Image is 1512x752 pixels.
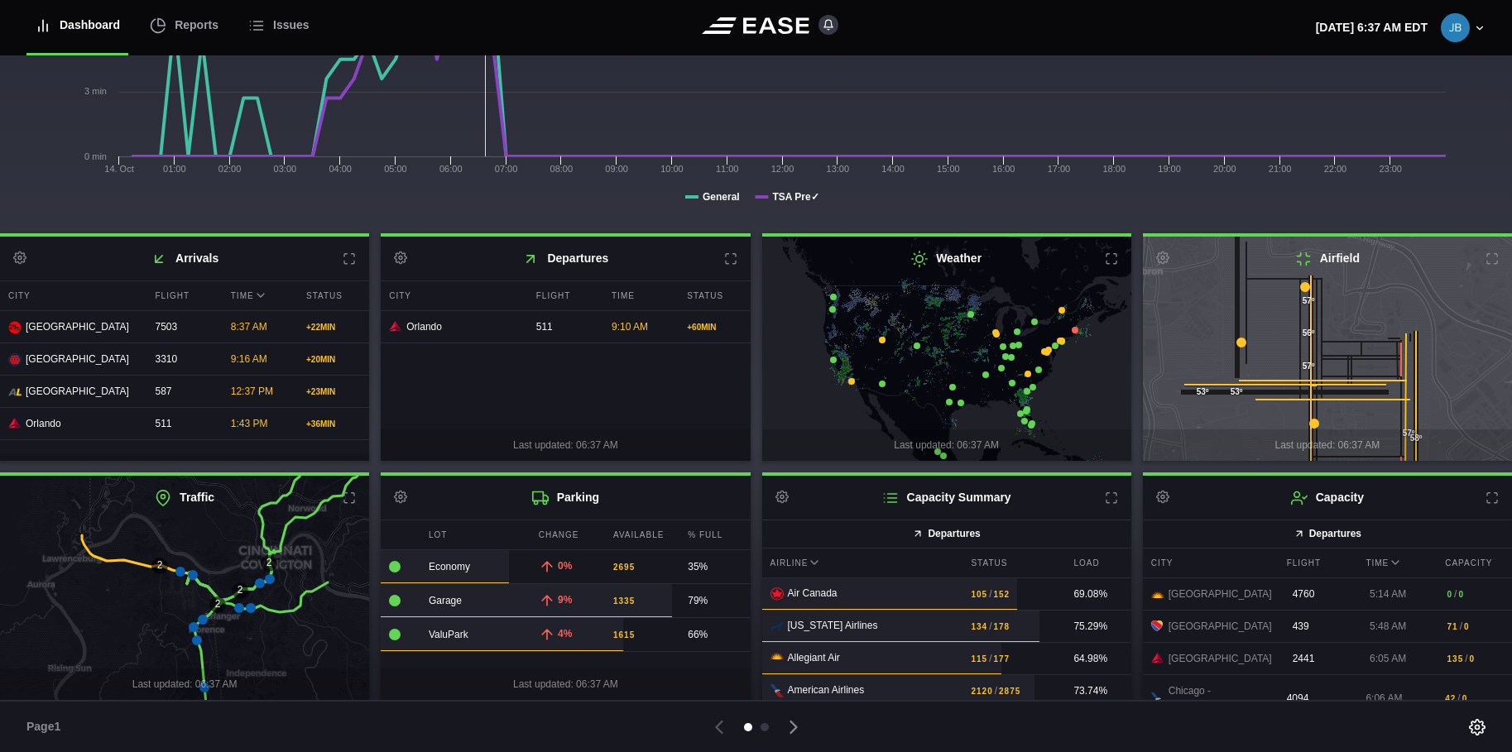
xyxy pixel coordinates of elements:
[381,476,750,520] h2: Parking
[1169,619,1272,634] span: [GEOGRAPHIC_DATA]
[1073,651,1122,666] div: 64.98%
[558,560,572,572] span: 0%
[147,408,218,439] div: 511
[1169,683,1266,713] span: Chicago - [PERSON_NAME]
[528,311,599,342] div: 511
[605,164,628,174] text: 09:00
[1470,653,1476,665] b: 0
[298,281,369,310] div: Status
[261,555,277,572] div: 2
[762,429,1131,461] div: Last updated: 06:37 AM
[406,319,442,334] span: Orlando
[558,594,572,606] span: 9%
[1366,692,1402,704] span: 6:06 AM
[306,353,361,366] div: + 20 MIN
[1447,620,1458,633] b: 71
[231,386,273,397] span: 12:37 PM
[530,520,601,549] div: Change
[231,353,267,365] span: 9:16 AM
[528,281,599,310] div: Flight
[381,281,524,310] div: City
[995,683,997,698] span: /
[306,418,361,430] div: + 36 MIN
[26,416,61,431] span: Orlando
[1065,548,1130,577] div: Load
[771,164,794,174] text: 12:00
[1269,164,1292,174] text: 21:00
[989,651,991,666] span: /
[1143,237,1512,280] h2: Airfield
[762,548,959,577] div: Airline
[971,653,987,665] b: 115
[612,321,648,333] span: 9:10 AM
[429,595,462,606] span: Garage
[1370,620,1406,632] span: 5:48 AM
[1379,164,1402,174] text: 23:00
[989,619,991,634] span: /
[232,582,248,599] div: 2
[147,311,218,342] div: 7503
[381,429,750,461] div: Last updated: 06:37 AM
[1447,588,1453,601] b: 0
[558,628,572,639] span: 4%
[329,164,352,174] text: 04:00
[762,520,1131,548] button: Departures
[218,164,242,174] text: 02:00
[971,588,987,601] b: 105
[1158,164,1181,174] text: 19:00
[550,164,574,174] text: 08:00
[1454,587,1457,601] span: /
[1143,429,1512,461] div: Last updated: 06:37 AM
[679,520,750,549] div: % Full
[762,237,1131,280] h2: Weather
[1464,620,1470,633] b: 0
[999,685,1020,697] b: 2875
[163,164,186,174] text: 01:00
[788,587,838,599] span: Air Canada
[1279,548,1354,577] div: Flight
[306,321,361,333] div: + 22 MIN
[381,668,750,700] div: Last updated: 06:37 AM
[26,352,129,366] span: [GEOGRAPHIC_DATA]
[1458,588,1464,601] b: 0
[26,384,129,399] span: [GEOGRAPHIC_DATA]
[1462,692,1468,705] b: 0
[1370,653,1406,664] span: 6:05 AM
[381,237,750,280] h2: Departures
[1460,619,1462,634] span: /
[1073,683,1122,698] div: 73.74%
[1143,520,1512,548] button: Departures
[1284,611,1357,642] div: 439
[1445,692,1456,705] b: 42
[772,191,818,203] tspan: TSA Pre✓
[827,164,850,174] text: 13:00
[209,596,226,613] div: 2
[881,164,905,174] text: 14:00
[147,343,218,375] div: 3310
[306,386,361,398] div: + 23 MIN
[104,164,133,174] tspan: 14. Oct
[84,86,107,96] tspan: 3 min
[989,587,991,601] span: /
[788,620,878,631] span: [US_STATE] Airlines
[1324,164,1347,174] text: 22:00
[151,558,168,574] div: 2
[231,418,268,429] span: 1:43 PM
[1073,619,1122,634] div: 75.29%
[703,191,740,203] tspan: General
[1284,578,1357,610] div: 4760
[971,620,987,633] b: 134
[788,684,865,696] span: American Airlines
[384,164,407,174] text: 05:00
[1441,13,1470,42] img: 74ad5be311c8ae5b007de99f4e979312
[495,164,518,174] text: 07:00
[26,718,68,735] span: Page 1
[26,319,129,334] span: [GEOGRAPHIC_DATA]
[1102,164,1126,174] text: 18:00
[223,281,294,310] div: Time
[147,376,218,407] div: 587
[1370,588,1406,600] span: 5:14 AM
[613,595,635,607] b: 1335
[274,164,297,174] text: 03:00
[1213,164,1236,174] text: 20:00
